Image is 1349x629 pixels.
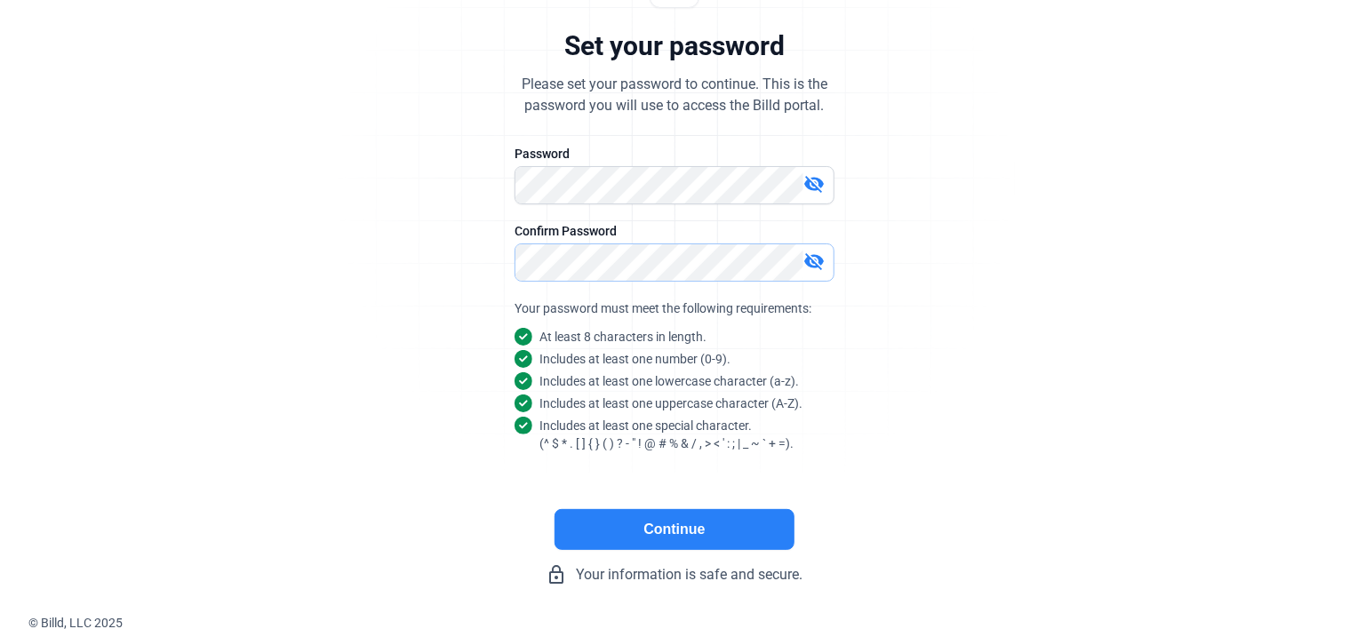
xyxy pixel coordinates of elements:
div: Your password must meet the following requirements: [515,299,834,317]
button: Continue [555,509,794,550]
div: Please set your password to continue. This is the password you will use to access the Billd portal. [522,74,827,116]
div: Your information is safe and secure. [408,564,941,585]
snap: At least 8 characters in length. [539,328,706,346]
mat-icon: visibility_off [803,251,825,272]
div: Password [515,145,834,163]
div: Confirm Password [515,222,834,240]
div: Set your password [564,29,785,63]
mat-icon: visibility_off [803,173,825,195]
snap: Includes at least one special character. (^ $ * . [ ] { } ( ) ? - " ! @ # % & / , > < ' : ; | _ ~... [539,417,794,452]
snap: Includes at least one lowercase character (a-z). [539,372,799,390]
mat-icon: lock_outline [547,564,568,585]
snap: Includes at least one number (0-9). [539,350,730,368]
snap: Includes at least one uppercase character (A-Z). [539,394,802,412]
